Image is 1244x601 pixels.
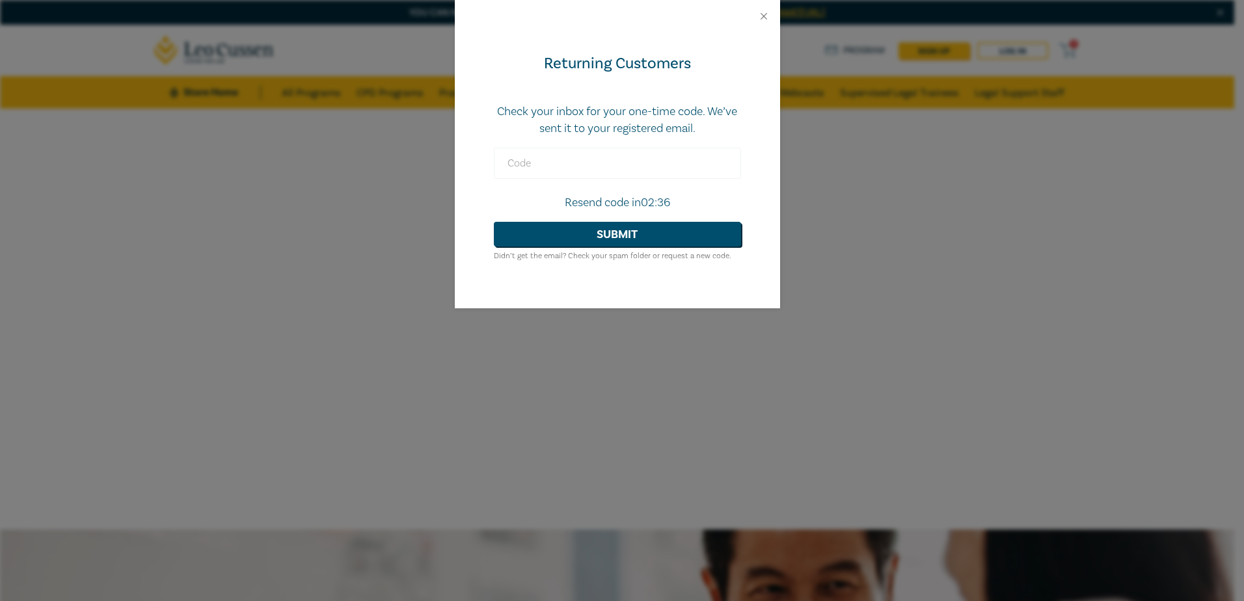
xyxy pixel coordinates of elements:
input: Code [494,148,741,179]
button: Close [758,10,770,22]
p: Resend code in 02:36 [494,194,741,211]
p: Check your inbox for your one-time code. We’ve sent it to your registered email. [494,103,741,137]
small: Didn’t get the email? Check your spam folder or request a new code. [494,251,731,261]
div: Returning Customers [494,53,741,74]
button: Submit [494,222,741,247]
